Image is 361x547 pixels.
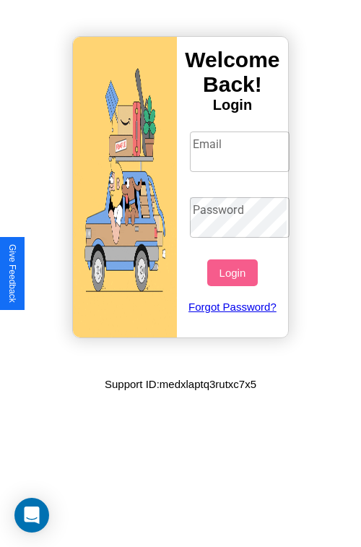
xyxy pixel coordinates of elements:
[105,374,256,394] p: Support ID: medxlaptq3rutxc7x5
[7,244,17,303] div: Give Feedback
[207,259,257,286] button: Login
[14,498,49,533] div: Open Intercom Messenger
[73,37,177,337] img: gif
[177,48,288,97] h3: Welcome Back!
[183,286,283,327] a: Forgot Password?
[177,97,288,113] h4: Login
